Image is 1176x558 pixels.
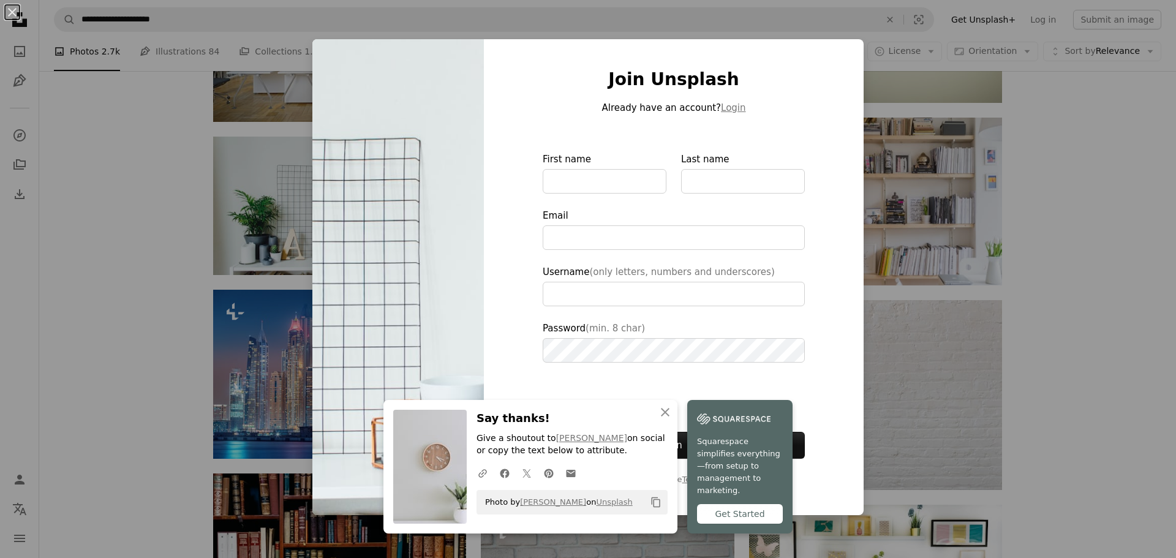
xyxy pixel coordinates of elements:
input: Last name [681,169,805,194]
label: First name [543,152,666,194]
label: Last name [681,152,805,194]
a: Share on Facebook [494,461,516,485]
h3: Say thanks! [477,410,668,428]
span: Squarespace simplifies everything—from setup to management to marketing. [697,435,783,497]
a: [PERSON_NAME] [556,433,627,443]
input: Username(only letters, numbers and underscores) [543,282,805,306]
label: Username [543,265,805,306]
button: Login [721,100,745,115]
h1: Join Unsplash [543,69,805,91]
a: Share over email [560,461,582,485]
label: Email [543,208,805,250]
p: Already have an account? [543,100,805,115]
span: (only letters, numbers and underscores) [589,266,774,277]
p: Give a shoutout to on social or copy the text below to attribute. [477,432,668,457]
a: Squarespace simplifies everything—from setup to management to marketing.Get Started [687,400,793,533]
span: Photo by on [479,492,633,512]
button: Copy to clipboard [646,492,666,513]
div: Get Started [697,504,783,524]
span: (min. 8 char) [586,323,645,334]
img: photo-1489769002049-ccd828976a6c [312,39,484,515]
input: Email [543,225,805,250]
input: Password(min. 8 char) [543,338,805,363]
a: Unsplash [596,497,632,507]
a: [PERSON_NAME] [520,497,586,507]
a: Share on Twitter [516,461,538,485]
label: Password [543,321,805,363]
input: First name [543,169,666,194]
a: Share on Pinterest [538,461,560,485]
img: file-1747939142011-51e5cc87e3c9 [697,410,771,428]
